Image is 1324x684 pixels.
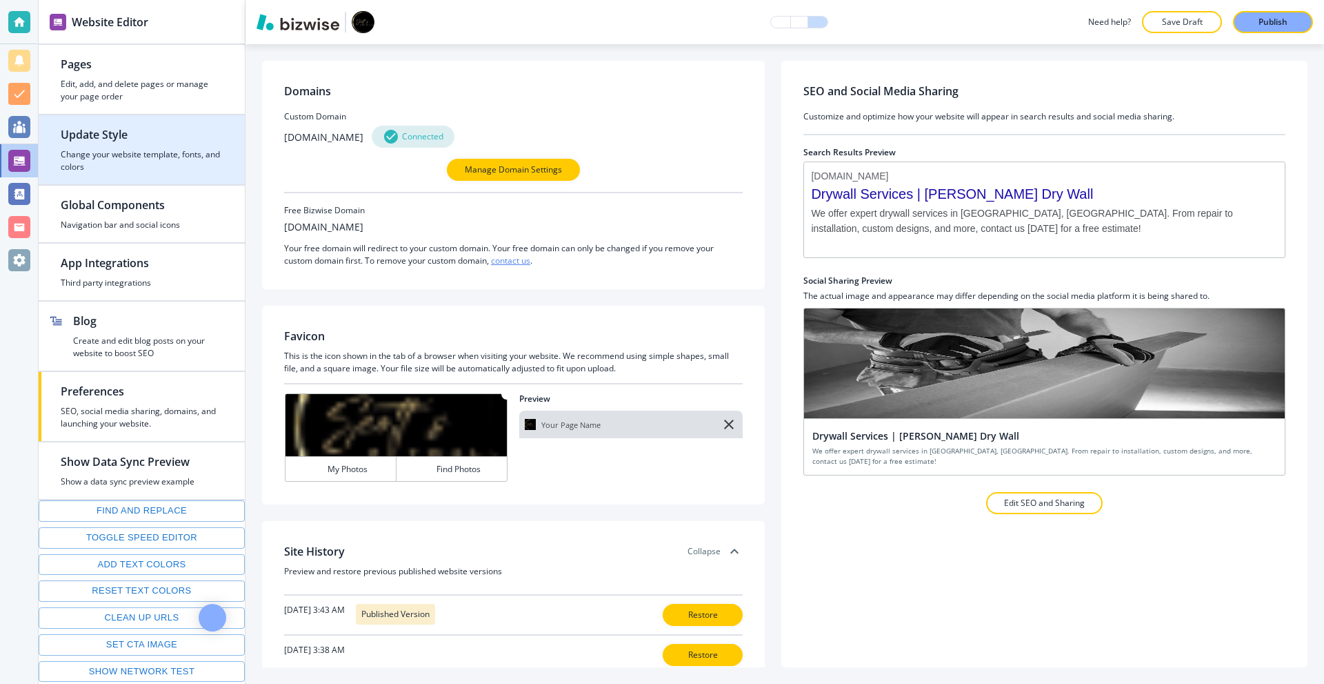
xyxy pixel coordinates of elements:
[1160,16,1204,28] p: Save Draft
[663,604,743,626] button: Restore
[39,527,245,549] button: Toggle speed editor
[61,277,223,289] h4: Third party integrations
[804,309,1285,419] img: social sharing preview
[688,545,721,558] h3: Collapse
[61,56,223,72] h2: Pages
[1142,11,1222,33] button: Save Draft
[39,115,245,184] button: Update StyleChange your website template, fonts, and colors
[61,476,194,488] h4: Show a data sync preview example
[61,126,223,143] h2: Update Style
[284,130,363,144] h3: [DOMAIN_NAME]
[61,219,223,231] h4: Navigation bar and social icons
[284,219,363,234] h3: [DOMAIN_NAME]
[811,206,1278,236] span: We offer expert drywall services in [GEOGRAPHIC_DATA], [GEOGRAPHIC_DATA]. From repair to installa...
[284,565,743,578] h3: Preview and restore previous published website versions
[447,159,580,181] button: Manage Domain Settings
[39,45,245,114] button: PagesEdit, add, and delete pages or manage your page order
[402,130,443,143] h4: Connected
[39,607,245,629] button: Clean up URLs
[284,83,743,99] h2: Domains
[61,148,223,173] h4: Change your website template, fonts, and colors
[284,644,345,656] h4: [DATE] 3:38 AM
[284,328,325,344] h2: Favicon
[285,457,397,481] button: My Photos
[397,457,507,481] button: Find Photos
[681,649,725,661] p: Restore
[328,463,368,476] h4: My Photos
[39,442,217,499] button: Show Data Sync PreviewShow a data sync preview example
[39,661,245,683] button: Show network test
[663,644,743,666] button: Restore
[811,169,888,182] span: [DOMAIN_NAME]
[61,255,223,271] h2: App Integrations
[284,242,743,267] h4: Your free domain will redirect to your custom domain. Your free domain can only be changed if you...
[284,204,743,217] h3: Free Bizwise Domain
[541,421,601,429] p: Your Page Name
[986,492,1103,514] button: Edit SEO and Sharing
[491,255,530,266] a: contact us
[803,83,1285,99] h2: SEO and Social Media Sharing
[803,275,1285,287] h2: Social Sharing Preview
[284,393,508,482] div: My PhotosFind Photos
[257,14,339,30] img: Bizwise Logo
[284,604,345,616] h4: [DATE] 3:43 AM
[61,453,194,470] h2: Show Data Sync Preview
[811,185,1278,203] span: Drywall Services | [PERSON_NAME] Dry Wall
[1004,497,1085,509] p: Edit SEO and Sharing
[39,186,245,242] button: Global ComponentsNavigation bar and social icons
[812,429,1276,443] h2: Drywall Services | [PERSON_NAME] Dry Wall
[803,290,1285,302] h4: The actual image and appearance may differ depending on the social media platform it is being sha...
[437,463,481,476] h4: Find Photos
[39,580,245,602] button: Reset text colors
[72,14,148,30] h2: Website Editor
[61,405,223,430] h4: SEO, social media sharing, domains, and launching your website.
[1258,16,1287,28] p: Publish
[803,146,1285,159] h2: Search Results Preview
[361,608,430,621] h4: Published Version
[39,302,245,371] button: BlogCreate and edit blog posts on your website to boost SEO
[1088,16,1131,28] h3: Need help?
[39,372,245,441] button: PreferencesSEO, social media sharing, domains, and launching your website.
[681,609,725,621] p: Restore
[284,543,345,560] h2: Site History
[39,244,245,300] button: App IntegrationsThird party integrations
[465,164,562,176] p: Manage Domain Settings
[1233,11,1313,33] button: Publish
[50,14,66,30] img: editor icon
[61,78,223,103] h4: Edit, add, and delete pages or manage your page order
[803,110,1285,123] h3: Customize and optimize how your website will appear in search results and social media sharing.
[688,543,743,560] div: Collapse
[812,446,1276,467] h4: We offer expert drywall services in [GEOGRAPHIC_DATA], [GEOGRAPHIC_DATA]. From repair to installa...
[519,393,743,405] h2: Preview
[39,554,245,576] button: Add text colors
[284,350,743,375] h3: This is the icon shown in the tab of a browser when visiting your website. We recommend using sim...
[352,11,374,33] img: Your Logo
[61,383,223,400] h2: Preferences
[73,335,223,360] h4: Create and edit blog posts on your website to boost SEO
[284,110,743,123] h3: Custom Domain
[39,634,245,656] button: Set CTA image
[39,500,245,522] button: Find and replace
[73,313,223,329] h2: Blog
[61,197,223,213] h2: Global Components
